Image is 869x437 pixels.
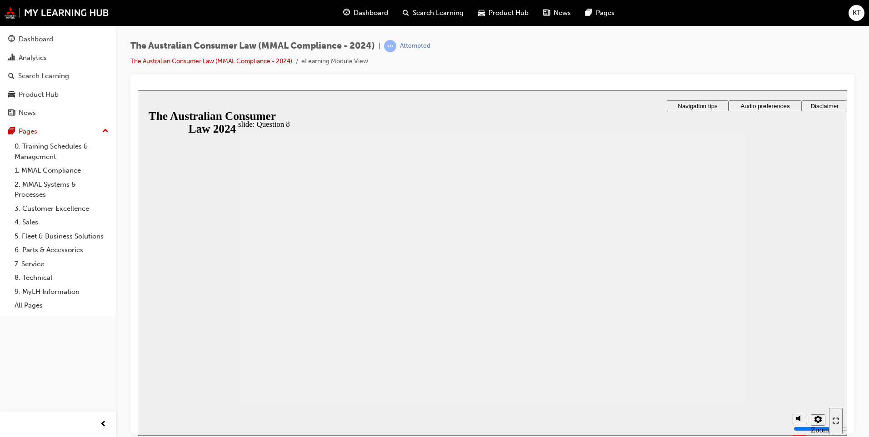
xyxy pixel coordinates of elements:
[19,89,59,100] div: Product Hub
[11,298,112,313] a: All Pages
[691,316,705,345] nav: slide navigation
[4,123,112,140] button: Pages
[591,10,664,21] button: Audio preferences
[4,29,112,123] button: DashboardAnalyticsSearch LearningProduct HubNews
[673,12,701,19] span: Disclaimer
[8,128,15,136] span: pages-icon
[471,4,536,22] a: car-iconProduct Hub
[540,12,579,19] span: Navigation tips
[4,31,112,48] a: Dashboard
[656,335,714,342] input: volume
[11,271,112,285] a: 8. Technical
[19,108,36,118] div: News
[102,125,109,137] span: up-icon
[529,10,591,21] button: Navigation tips
[18,71,69,81] div: Search Learning
[489,8,529,18] span: Product Hub
[596,8,614,18] span: Pages
[11,243,112,257] a: 6. Parts & Accessories
[478,7,485,19] span: car-icon
[8,54,15,62] span: chart-icon
[8,72,15,80] span: search-icon
[343,7,350,19] span: guage-icon
[379,41,380,51] span: |
[384,40,396,52] span: learningRecordVerb_ATTEMPT-icon
[691,318,705,344] button: Enter full-screen (Ctrl+Alt+F)
[849,5,864,21] button: KT
[400,42,430,50] div: Attempted
[4,68,112,84] a: Search Learning
[11,229,112,243] a: 5. Fleet & Business Solutions
[655,323,669,334] button: Mute (Ctrl+Alt+M)
[11,178,112,202] a: 2. MMAL Systems & Processes
[4,104,112,121] a: News
[603,12,652,19] span: Audio preferences
[8,109,15,117] span: news-icon
[11,257,112,271] a: 7. Service
[11,285,112,299] a: 9. MyLH Information
[8,91,15,99] span: car-icon
[11,164,112,178] a: 1. MMAL Compliance
[100,419,107,430] span: prev-icon
[130,41,375,51] span: The Australian Consumer Law (MMAL Compliance - 2024)
[403,7,409,19] span: search-icon
[11,215,112,229] a: 4. Sales
[413,8,464,18] span: Search Learning
[301,56,368,67] li: eLearning Module View
[19,34,53,45] div: Dashboard
[650,316,687,345] div: misc controls
[130,57,292,65] a: The Australian Consumer Law (MMAL Compliance - 2024)
[4,86,112,103] a: Product Hub
[11,202,112,216] a: 3. Customer Excellence
[536,4,578,22] a: news-iconNews
[5,7,109,19] img: mmal
[395,4,471,22] a: search-iconSearch Learning
[585,7,592,19] span: pages-icon
[554,8,571,18] span: News
[543,7,550,19] span: news-icon
[4,50,112,66] a: Analytics
[664,10,710,21] button: Disclaimer
[11,139,112,164] a: 0. Training Schedules & Management
[354,8,388,18] span: Dashboard
[853,8,861,18] span: KT
[19,126,37,137] div: Pages
[673,324,688,335] button: Settings
[673,335,691,362] label: Zoom to fit
[19,53,47,63] div: Analytics
[336,4,395,22] a: guage-iconDashboard
[8,35,15,44] span: guage-icon
[578,4,622,22] a: pages-iconPages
